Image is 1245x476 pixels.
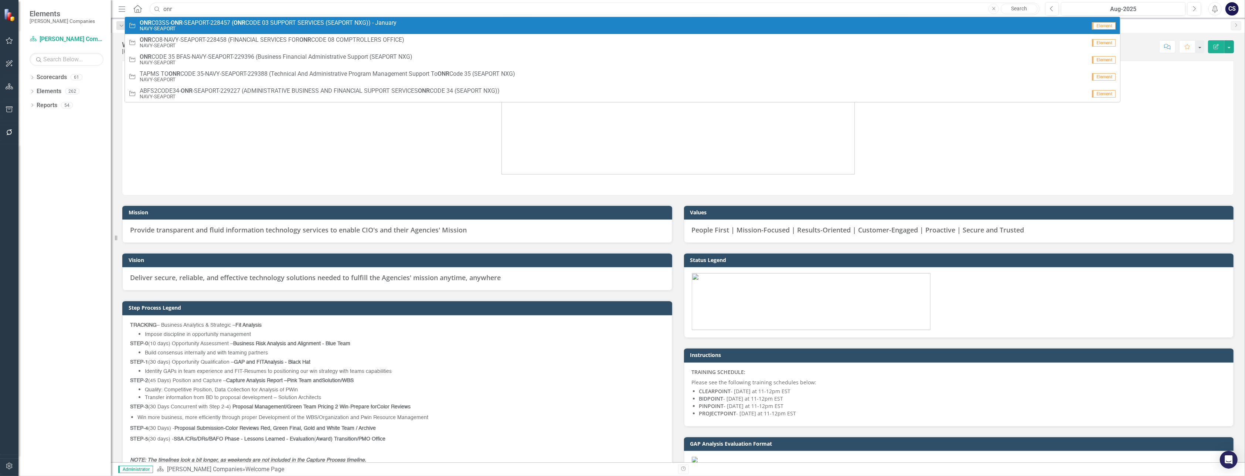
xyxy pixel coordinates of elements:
[130,341,148,346] strong: STEP-0
[377,404,411,409] strong: Color Reviews
[30,9,95,18] span: Elements
[692,368,746,375] strong: TRAINING SCHEDULE:
[129,257,669,263] h3: Vision
[140,94,500,99] small: NAVY-SEAPORT
[1092,22,1116,30] span: Element
[229,404,231,409] span: )
[140,26,397,31] small: NAVY-SEAPORT
[65,88,79,95] div: 262
[501,61,855,174] img: image%20v4.png
[30,18,95,24] small: [PERSON_NAME] Companies
[140,77,515,82] small: NAVY-SEAPORT
[130,273,501,282] span: Deliver secure, reliable, and effective technology solutions needed to fulfill the Agencies' miss...
[233,341,350,346] strong: Business Risk Analysis and Alignment - Blue Team
[145,332,251,337] span: Impose discipline in opportunity management
[234,360,264,365] strong: GAP and FIT
[130,323,157,328] strong: TRACKING
[169,70,180,77] strong: ONR
[125,85,1120,102] a: ABFS2CODE34-ONR-SEAPORT-229227 (ADMINISTRATIVE BUSINESS AND FINANCIAL SUPPORT SERVICESONRCODE 34 ...
[232,404,348,409] strong: Proposal Management/Green Team Pricing 2 Win
[129,210,669,215] h3: Mission
[690,352,1230,358] h3: Instructions
[130,378,287,383] span: Position and Capture –
[140,37,404,43] span: CO8-NAVY-SEAPORT-228458 (FINANCIAL SERVICES FOR CODE 08 COMPTROLLERS OFFICE)
[186,436,314,442] strong: CRs/DRs/BAFO Phase - Lessons Learned - Evaluation
[140,54,412,60] span: CODE 35 BFAS-NAVY-SEAPORT-229396 (Business Financial Administrative Support (SEAPORT NXG)
[140,43,404,48] small: NAVY-SEAPORT
[145,369,392,374] span: Identify GAPs in team experience and FIT-Resumes to positioning our win strategy with teams capab...
[140,20,397,26] span: C03SS- -SEAPORT-228457 ( CODE 03 SUPPORT SERVICES (SEAPORT NXG)) - January
[1064,5,1183,14] div: Aug-2025
[30,53,103,66] input: Search Below...
[167,466,242,473] a: [PERSON_NAME] Companies
[316,436,385,442] strong: Award) Transition/PMO Office
[130,360,310,365] span: (30 days) Opportunity Qualification –
[1220,451,1238,469] div: Open Intercom Messenger
[699,395,724,402] strong: BIDPOINT
[125,51,1120,68] a: ONRCODE 35 BFAS-NAVY-SEAPORT-229396 (Business Financial Administrative Support (SEAPORT NXG)NAVY-...
[129,305,669,310] h3: Step Process Legend
[130,323,262,328] span: – Business Analytics & Strategic –
[418,87,430,94] strong: ONR
[125,34,1120,51] a: ONRCO8-NAVY-SEAPORT-228458 (FINANCIAL SERVICES FORONRCODE 08 COMPTROLLERS OFFICE)NAVY-SEAPORTElement
[130,360,148,365] strong: STEP-1
[130,436,148,442] strong: STEP-5
[140,60,412,65] small: NAVY-SEAPORT
[235,323,262,328] strong: Fit Analysis
[61,102,73,108] div: 54
[30,35,103,44] a: [PERSON_NAME] Companies
[71,74,82,81] div: 61
[130,225,467,234] span: Provide transparent and fluid information technology services to enable CIO's and their Agencies'...
[37,101,57,110] a: Reports
[130,436,385,442] span: (30 days) - (
[226,378,283,383] strong: Capture Analysis Report
[181,87,193,94] strong: ONR
[264,360,310,365] strong: Analysis - Black Hat
[322,378,354,383] strong: Solution/WBS
[690,257,1230,263] h3: Status Legend
[699,410,1226,417] li: - [DATE] at 11-12pm EST
[130,341,350,346] span: (10 days) Opportunity Assessment –
[225,426,376,431] strong: Color Reviews Red, Green Final, Gold and White Team / Archive
[350,404,377,409] strong: Prepare for
[140,88,500,94] span: ABFS2CODE34- -SEAPORT-229227 (ADMINISTRATIVE BUSINESS AND FINANCIAL SUPPORT SERVICES CODE 34 (SEA...
[148,404,150,409] span: (
[118,466,153,473] span: Administrator
[1061,2,1186,16] button: Aug-2025
[37,73,67,82] a: Scorecards
[125,17,1120,34] a: ONRC03SS-ONR-SEAPORT-228457 (ONRCODE 03 SUPPORT SERVICES (SEAPORT NXG)) - JanuaryNAVY-SEAPORTElement
[130,404,377,409] span: -
[130,426,376,431] span: (30 Days) -
[438,70,449,77] strong: ONR
[699,388,731,395] strong: CLEARPOINT
[699,402,724,409] strong: PINPOINT
[130,378,148,383] strong: STEP-2
[174,426,225,431] strong: Proposal Submission-
[130,426,148,431] strong: STEP-4
[148,378,171,383] span: (45 Days)
[1092,73,1116,81] span: Element
[287,378,322,383] strong: Pink Team and
[122,41,188,49] div: Welcome Page
[150,404,229,409] span: 30 Days Concurrent with Step 2-4
[140,71,515,77] span: TAPMS TO CODE 35-NAVY-SEAPORT-229388 (Technical And Administrative Program Management Support To ...
[157,465,673,474] div: »
[1001,4,1038,14] a: Search
[1092,39,1116,47] span: Element
[1225,2,1239,16] button: CS
[699,395,1226,402] li: - [DATE] at 11-12pm EST
[145,395,321,400] span: Transfer information from BD to proposal development – Solution Architects
[37,87,61,96] a: Elements
[145,350,268,356] span: Build consensus internally and with teaming partners
[692,273,931,330] img: image%20v3.png
[690,441,1230,446] h3: GAP Analysis Evaluation Format
[145,387,298,392] span: Qualify: Competitive Position, Data Collection for Analysis of PWin
[699,388,1226,395] li: - [DATE] at 11-12pm EST
[140,53,152,60] strong: ONR
[1092,90,1116,98] span: Element
[122,49,188,54] div: [PERSON_NAME] Companies
[692,225,1024,234] span: People First | Mission-Focused | Results-Oriented | Customer-Engaged | Proactive | Secure and Tru...
[171,19,183,26] strong: ONR
[125,68,1120,85] a: TAPMS TOONRCODE 35-NAVY-SEAPORT-229388 (Technical And Administrative Program Management Support T...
